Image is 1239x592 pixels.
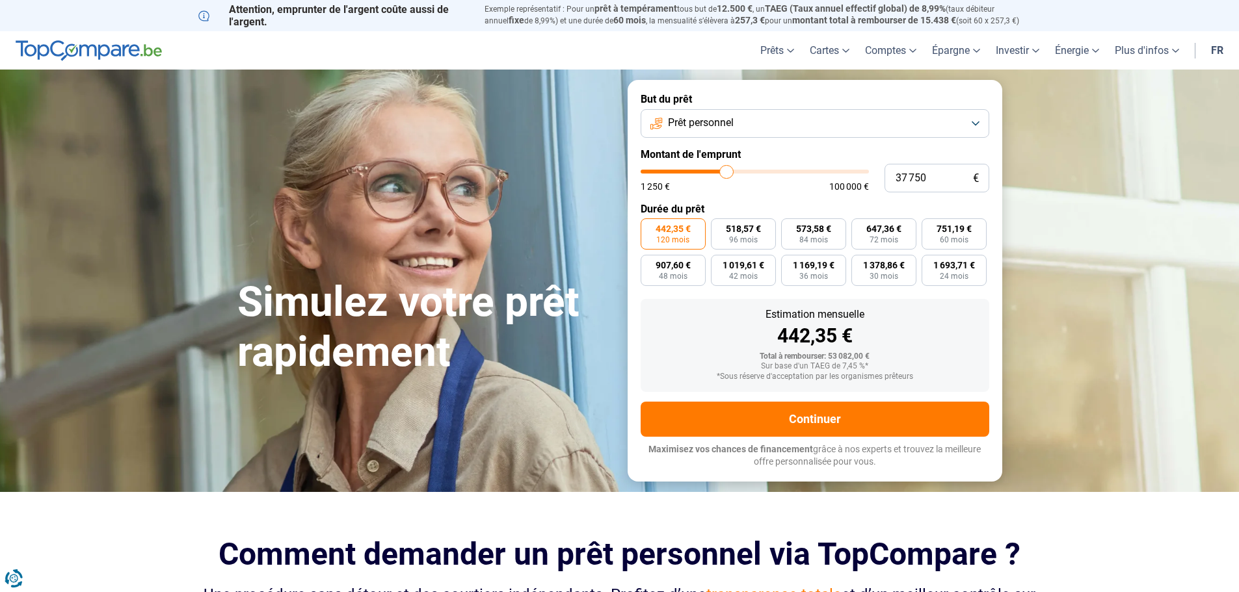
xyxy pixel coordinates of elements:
[717,3,753,14] span: 12.500 €
[1047,31,1107,70] a: Énergie
[237,277,612,378] h1: Simulez votre prêt rapidement
[924,31,988,70] a: Épargne
[792,15,956,25] span: montant total à rembourser de 15.438 €
[829,182,869,191] span: 100 000 €
[509,15,524,25] span: fixe
[659,272,687,280] span: 48 mois
[973,173,979,184] span: €
[485,3,1041,27] p: Exemple représentatif : Pour un tous but de , un (taux débiteur annuel de 8,99%) et une durée de ...
[648,444,813,454] span: Maximisez vos chances de financement
[863,261,905,270] span: 1 378,86 €
[198,536,1041,572] h2: Comment demander un prêt personnel via TopCompare ?
[656,236,689,244] span: 120 mois
[753,31,802,70] a: Prêts
[641,402,989,437] button: Continuer
[651,362,979,371] div: Sur base d'un TAEG de 7,45 %*
[641,203,989,215] label: Durée du prêt
[1203,31,1231,70] a: fr
[796,224,831,233] span: 573,58 €
[668,116,734,130] span: Prêt personnel
[765,3,946,14] span: TAEG (Taux annuel effectif global) de 8,99%
[656,224,691,233] span: 442,35 €
[594,3,677,14] span: prêt à tempérament
[735,15,765,25] span: 257,3 €
[651,326,979,346] div: 442,35 €
[198,3,469,28] p: Attention, emprunter de l'argent coûte aussi de l'argent.
[937,224,972,233] span: 751,19 €
[613,15,646,25] span: 60 mois
[799,236,828,244] span: 84 mois
[793,261,834,270] span: 1 169,19 €
[799,272,828,280] span: 36 mois
[729,272,758,280] span: 42 mois
[870,272,898,280] span: 30 mois
[866,224,901,233] span: 647,36 €
[940,272,968,280] span: 24 mois
[641,93,989,105] label: But du prêt
[651,352,979,361] div: Total à rembourser: 53 082,00 €
[723,261,764,270] span: 1 019,61 €
[857,31,924,70] a: Comptes
[870,236,898,244] span: 72 mois
[1107,31,1187,70] a: Plus d'infos
[940,236,968,244] span: 60 mois
[656,261,691,270] span: 907,60 €
[933,261,975,270] span: 1 693,71 €
[726,224,761,233] span: 518,57 €
[651,309,979,320] div: Estimation mensuelle
[641,148,989,161] label: Montant de l'emprunt
[641,109,989,138] button: Prêt personnel
[641,443,989,469] p: grâce à nos experts et trouvez la meilleure offre personnalisée pour vous.
[651,372,979,381] div: *Sous réserve d'acceptation par les organismes prêteurs
[802,31,857,70] a: Cartes
[988,31,1047,70] a: Investir
[729,236,758,244] span: 96 mois
[641,182,670,191] span: 1 250 €
[16,40,162,61] img: TopCompare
